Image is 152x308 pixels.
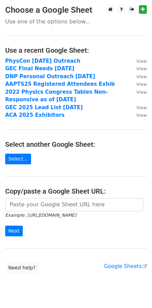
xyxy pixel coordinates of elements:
h4: Use a recent Google Sheet: [5,46,147,54]
h4: Copy/paste a Google Sheet URL: [5,187,147,195]
input: Paste your Google Sheet URL here [5,198,143,211]
a: View [130,104,147,111]
a: View [130,58,147,64]
input: Next [5,226,23,236]
a: GEC Final Needs [DATE] [5,65,74,72]
a: DNP Personal Outreach [DATE] [5,73,95,80]
h4: Select another Google Sheet: [5,140,147,148]
small: View [136,74,147,79]
a: Select... [5,154,31,164]
a: Google Sheets [104,263,147,269]
a: View [130,89,147,95]
small: View [136,82,147,87]
small: Example: [URL][DOMAIN_NAME] [5,213,76,218]
small: View [136,113,147,118]
small: View [136,59,147,64]
iframe: Chat Widget [117,275,152,308]
a: View [130,112,147,118]
h3: Choose a Google Sheet [5,5,147,15]
small: View [136,105,147,110]
a: View [130,73,147,80]
a: PhysCon [DATE] Outreach [5,58,80,64]
a: Need help? [5,263,39,273]
a: ACA 2025 Exhibitors [5,112,65,118]
a: 2022 Physics Congress Tables Non-Responsive as of [DATE] [5,89,108,103]
p: Use one of the options below... [5,18,147,25]
a: View [130,81,147,87]
a: GEC 2025 Lead List [DATE] [5,104,83,111]
small: View [136,90,147,95]
a: AAPTS25 Registered Attendees Exhib [5,81,115,87]
small: View [136,66,147,71]
a: View [130,65,147,72]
